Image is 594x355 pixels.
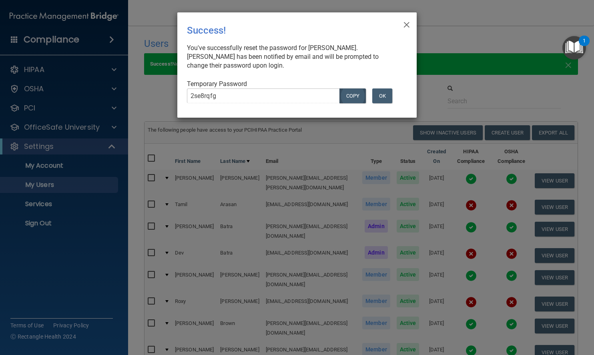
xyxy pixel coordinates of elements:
button: Open Resource Center, 1 new notification [562,36,586,60]
span: × [403,16,410,32]
span: Temporary Password [187,80,247,88]
div: 1 [583,41,586,51]
div: You've successfully reset the password for [PERSON_NAME]. [PERSON_NAME] has been notified by emai... [187,44,401,70]
iframe: Drift Widget Chat Controller [456,298,584,330]
button: OK [372,88,392,103]
div: Success! [187,19,374,42]
button: COPY [339,88,366,103]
